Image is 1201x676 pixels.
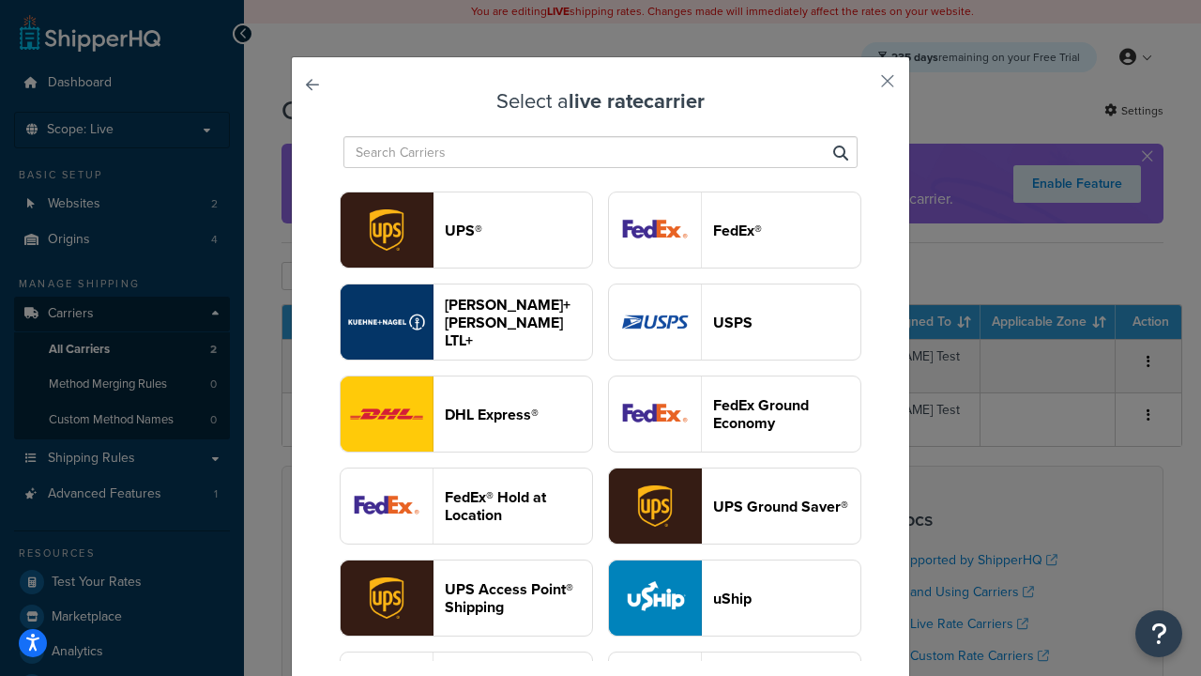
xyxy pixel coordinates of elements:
[609,469,701,544] img: surePost logo
[609,192,701,268] img: fedEx logo
[445,406,592,423] header: DHL Express®
[340,560,593,637] button: accessPoint logoUPS Access Point® Shipping
[608,376,861,453] button: smartPost logoFedEx Ground Economy
[445,488,592,524] header: FedEx® Hold at Location
[340,192,593,269] button: ups logoUPS®
[569,85,705,116] strong: live rate carrier
[608,284,861,361] button: usps logoUSPS
[340,468,593,545] button: fedExLocation logoFedEx® Hold at Location
[340,284,593,361] button: reTransFreight logo[PERSON_NAME]+[PERSON_NAME] LTL+
[608,192,861,269] button: fedEx logoFedEx®
[341,561,433,636] img: accessPoint logo
[608,560,861,637] button: uShip logouShip
[339,90,862,113] h3: Select a
[609,561,701,636] img: uShip logo
[713,314,860,331] header: USPS
[445,580,592,616] header: UPS Access Point® Shipping
[341,284,433,360] img: reTransFreight logo
[445,222,592,239] header: UPS®
[713,396,860,432] header: FedEx Ground Economy
[343,136,858,168] input: Search Carriers
[713,590,860,607] header: uShip
[341,376,433,452] img: dhl logo
[608,468,861,545] button: surePost logoUPS Ground Saver®
[341,192,433,268] img: ups logo
[341,469,433,544] img: fedExLocation logo
[1135,610,1182,657] button: Open Resource Center
[445,296,592,349] header: [PERSON_NAME]+[PERSON_NAME] LTL+
[713,222,860,239] header: FedEx®
[340,376,593,453] button: dhl logoDHL Express®
[713,498,860,515] header: UPS Ground Saver®
[609,284,701,360] img: usps logo
[609,376,701,452] img: smartPost logo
